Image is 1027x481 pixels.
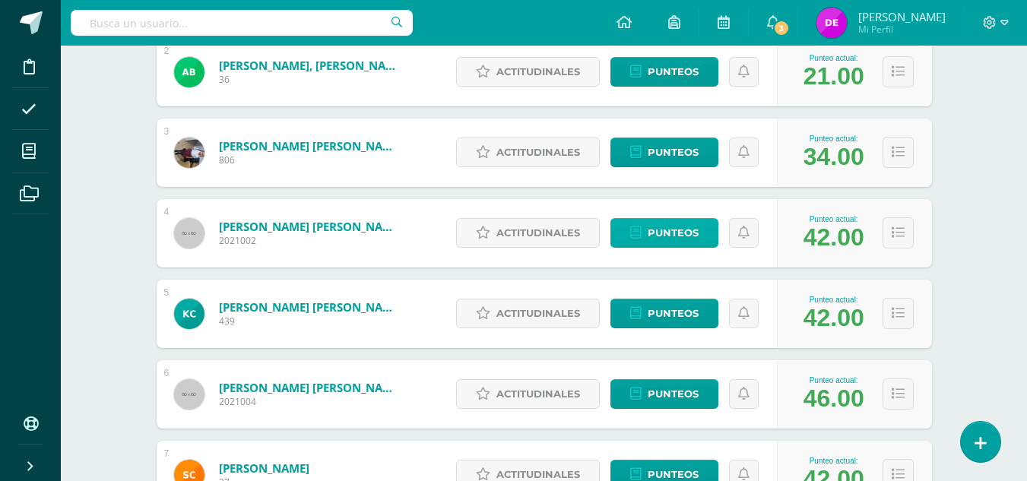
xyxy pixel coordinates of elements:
span: Punteos [648,58,699,86]
img: 60x60 [174,379,204,410]
span: Actitudinales [496,58,580,86]
a: [PERSON_NAME], [PERSON_NAME] [219,58,401,73]
div: 3 [164,126,170,137]
span: Punteos [648,380,699,408]
span: 806 [219,153,401,166]
span: Actitudinales [496,299,580,328]
span: 2021004 [219,395,401,408]
span: Actitudinales [496,138,580,166]
a: Actitudinales [456,138,600,167]
div: 2 [164,46,170,56]
span: 2021002 [219,234,401,247]
img: 8ab4b782ea2ddf2f73e1759eb87c2495.png [816,8,847,38]
img: c94f2e6057aff5406ee588b4bbf55fdb.png [174,138,204,168]
span: Punteos [648,138,699,166]
img: 476eb5dce85fbeac6b94a7a6ab54979f.png [174,299,204,329]
div: 46.00 [804,384,864,413]
a: Actitudinales [456,299,600,328]
div: Punteo actual: [804,215,864,223]
a: Punteos [610,57,718,87]
div: Punteo actual: [804,54,864,62]
span: Mi Perfil [858,23,946,36]
span: Punteos [648,219,699,247]
span: 439 [219,315,401,328]
div: 6 [164,368,170,378]
img: 98e2911b3a0b89a503216739b3f3bbcb.png [174,57,204,87]
div: 4 [164,207,170,217]
span: Punteos [648,299,699,328]
span: [PERSON_NAME] [858,9,946,24]
a: Punteos [610,379,718,409]
a: [PERSON_NAME] [PERSON_NAME] [219,299,401,315]
div: 21.00 [804,62,864,90]
a: Actitudinales [456,379,600,409]
div: Punteo actual: [804,134,864,143]
a: Actitudinales [456,218,600,248]
a: Punteos [610,138,718,167]
a: [PERSON_NAME] [PERSON_NAME] [219,138,401,153]
span: Actitudinales [496,380,580,408]
span: Actitudinales [496,219,580,247]
div: 42.00 [804,223,864,252]
a: [PERSON_NAME] [219,460,309,476]
div: 7 [164,448,170,459]
a: [PERSON_NAME] [PERSON_NAME] [219,380,401,395]
img: 60x60 [174,218,204,248]
a: [PERSON_NAME] [PERSON_NAME] [219,219,401,234]
span: 3 [773,20,790,36]
div: 5 [164,287,170,298]
div: Punteo actual: [804,376,864,384]
a: Punteos [610,299,718,328]
div: Punteo actual: [804,296,864,304]
div: 34.00 [804,143,864,171]
div: Punteo actual: [804,457,864,465]
span: 36 [219,73,401,86]
a: Punteos [610,218,718,248]
input: Busca un usuario... [71,10,413,36]
div: 42.00 [804,304,864,332]
a: Actitudinales [456,57,600,87]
